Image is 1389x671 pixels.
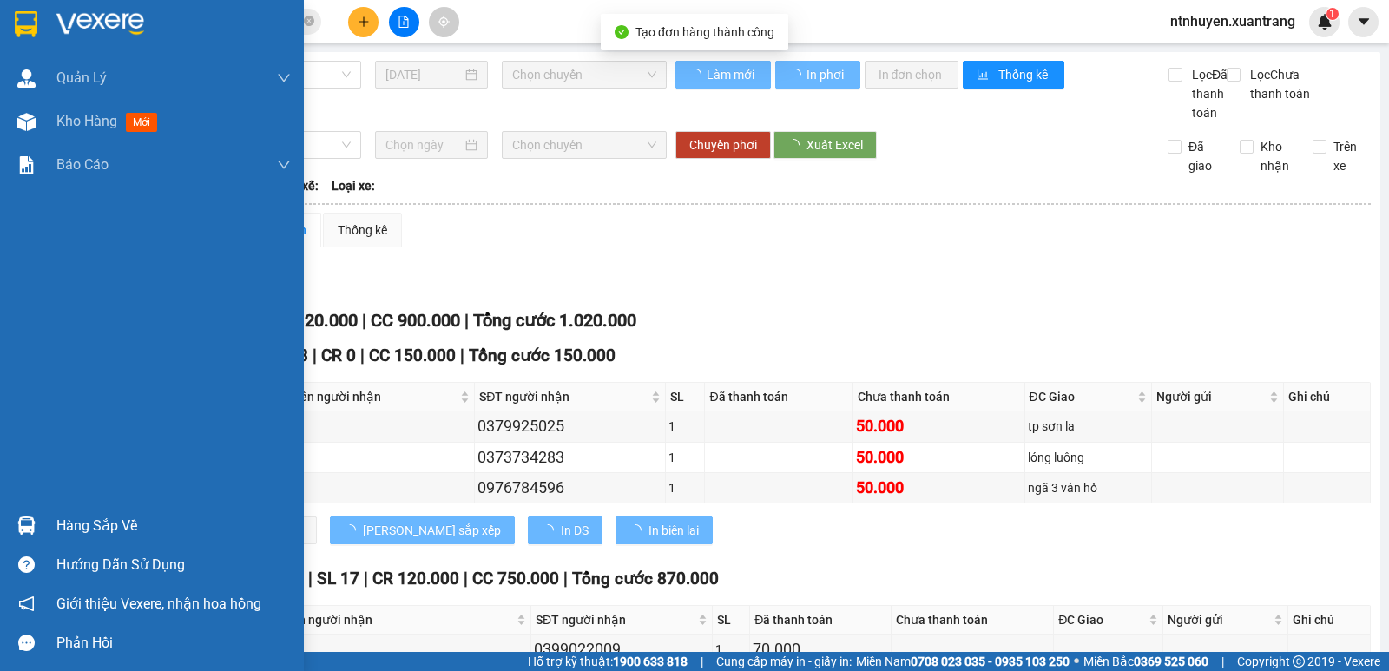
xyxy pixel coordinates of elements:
[475,443,666,473] td: 0373734283
[572,569,719,589] span: Tổng cước 870.000
[321,345,356,365] span: CR 0
[1028,417,1149,436] div: tp sơn la
[715,640,747,659] div: 1
[360,345,365,365] span: |
[1185,65,1230,122] span: Lọc Đã thanh toán
[1288,606,1371,635] th: Ghi chú
[629,524,648,536] span: loading
[963,61,1064,89] button: bar-chartThống kê
[668,417,702,436] div: 1
[865,61,959,89] button: In đơn chọn
[705,383,853,411] th: Đã thanh toán
[475,411,666,442] td: 0379925025
[464,310,469,331] span: |
[668,478,702,497] div: 1
[304,16,314,26] span: close-circle
[856,445,1021,470] div: 50.000
[477,414,662,438] div: 0379925025
[479,387,648,406] span: SĐT người nhận
[561,521,589,540] span: In DS
[512,132,655,158] span: Chọn chuyến
[1168,610,1270,629] span: Người gửi
[17,113,36,131] img: warehouse-icon
[344,524,363,536] span: loading
[531,635,713,665] td: 0399022009
[277,158,291,172] span: down
[56,552,291,578] div: Hướng dẫn sử dụng
[856,476,1021,500] div: 50.000
[675,131,771,159] button: Chuyển phơi
[475,473,666,503] td: 0976784596
[806,65,846,84] span: In phơi
[1356,14,1372,30] span: caret-down
[635,25,774,39] span: Tạo đơn hàng thành công
[1156,387,1266,406] span: Người gửi
[56,154,109,175] span: Báo cáo
[385,135,463,155] input: Chọn ngày
[285,610,513,629] span: Tên người nhận
[911,655,1070,668] strong: 0708 023 035 - 0935 103 250
[534,637,709,661] div: 0399022009
[56,67,107,89] span: Quản Lý
[1030,387,1135,406] span: ĐC Giao
[750,606,891,635] th: Đã thanh toán
[56,630,291,656] div: Phản hồi
[369,345,456,365] span: CC 150.000
[389,7,419,37] button: file-add
[277,71,291,85] span: down
[438,16,450,28] span: aim
[363,521,501,540] span: [PERSON_NAME] sắp xếp
[616,516,713,544] button: In biên lai
[18,595,35,612] span: notification
[563,569,568,589] span: |
[998,65,1050,84] span: Thống kê
[753,637,887,661] div: 70.000
[1326,137,1372,175] span: Trên xe
[330,516,515,544] button: [PERSON_NAME] sắp xếp
[1028,478,1149,497] div: ngã 3 vân hồ
[398,16,410,28] span: file-add
[806,135,863,155] span: Xuất Excel
[528,516,602,544] button: In DS
[372,569,459,589] span: CR 120.000
[464,569,468,589] span: |
[689,69,704,81] span: loading
[707,65,757,84] span: Làm mới
[358,16,370,28] span: plus
[429,7,459,37] button: aim
[542,524,561,536] span: loading
[716,652,852,671] span: Cung cấp máy in - giấy in:
[317,569,359,589] span: SL 17
[17,156,36,174] img: solution-icon
[1221,652,1224,671] span: |
[17,69,36,88] img: warehouse-icon
[1284,383,1371,411] th: Ghi chú
[15,11,37,37] img: logo-vxr
[18,635,35,651] span: message
[371,310,460,331] span: CC 900.000
[348,7,379,37] button: plus
[332,176,375,195] span: Loại xe:
[789,69,804,81] span: loading
[293,387,457,406] span: Tên người nhận
[1058,610,1144,629] span: ĐC Giao
[304,14,314,30] span: close-circle
[856,652,1070,671] span: Miền Nam
[1134,655,1208,668] strong: 0369 525 060
[56,513,291,539] div: Hàng sắp về
[1326,8,1339,20] sup: 1
[853,383,1024,411] th: Chưa thanh toán
[56,593,261,615] span: Giới thiệu Vexere, nhận hoa hồng
[385,65,463,84] input: 12/09/2025
[1317,14,1333,30] img: icon-new-feature
[528,652,688,671] span: Hỗ trợ kỹ thuật:
[1243,65,1313,103] span: Lọc Chưa thanh toán
[1293,655,1305,668] span: copyright
[477,476,662,500] div: 0976784596
[313,345,317,365] span: |
[1329,8,1335,20] span: 1
[701,652,703,671] span: |
[668,448,702,467] div: 1
[1254,137,1299,175] span: Kho nhận
[1182,137,1227,175] span: Đã giao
